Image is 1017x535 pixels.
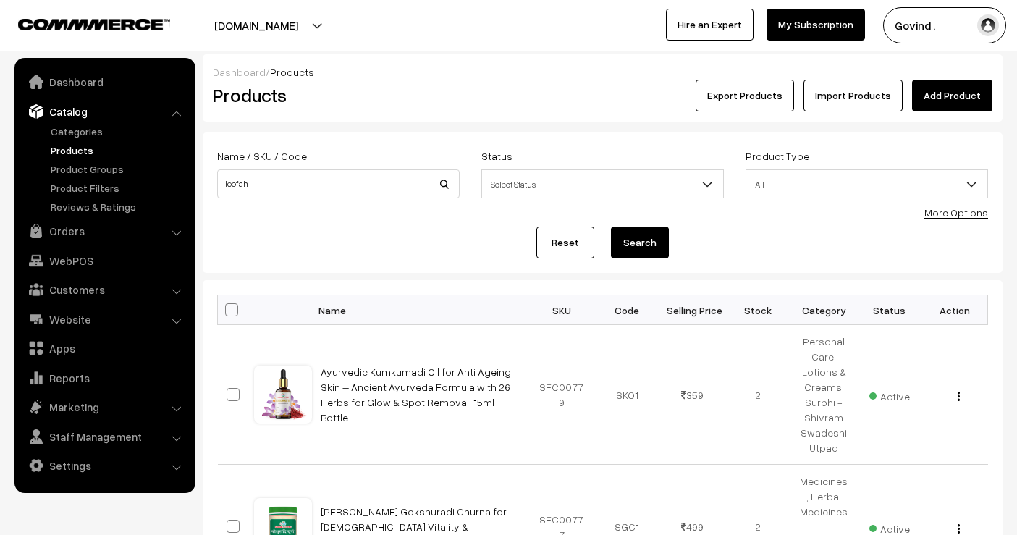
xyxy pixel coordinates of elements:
[746,148,809,164] label: Product Type
[18,14,145,32] a: COMMMERCE
[482,172,723,197] span: Select Status
[47,199,190,214] a: Reviews & Ratings
[660,325,726,465] td: 359
[164,7,349,43] button: [DOMAIN_NAME]
[856,295,922,325] th: Status
[312,295,529,325] th: Name
[47,180,190,195] a: Product Filters
[791,325,857,465] td: Personal Care, Lotions & Creams, Surbhi - Shivram Swadeshi Utpad
[529,325,595,465] td: SFC00779
[18,19,170,30] img: COMMMERCE
[270,66,314,78] span: Products
[725,325,791,465] td: 2
[481,148,512,164] label: Status
[922,295,988,325] th: Action
[18,452,190,479] a: Settings
[767,9,865,41] a: My Subscription
[746,169,988,198] span: All
[18,394,190,420] a: Marketing
[213,66,266,78] a: Dashboard
[213,84,458,106] h2: Products
[611,227,669,258] button: Search
[746,172,987,197] span: All
[977,14,999,36] img: user
[958,392,960,401] img: Menu
[217,148,307,164] label: Name / SKU / Code
[803,80,903,111] a: Import Products
[18,277,190,303] a: Customers
[529,295,595,325] th: SKU
[18,306,190,332] a: Website
[18,365,190,391] a: Reports
[883,7,1006,43] button: Govind .
[869,385,910,404] span: Active
[594,325,660,465] td: SKO1
[660,295,726,325] th: Selling Price
[217,169,460,198] input: Name / SKU / Code
[18,335,190,361] a: Apps
[481,169,724,198] span: Select Status
[958,524,960,534] img: Menu
[594,295,660,325] th: Code
[18,248,190,274] a: WebPOS
[47,143,190,158] a: Products
[791,295,857,325] th: Category
[18,218,190,244] a: Orders
[47,124,190,139] a: Categories
[536,227,594,258] a: Reset
[213,64,992,80] div: /
[912,80,992,111] a: Add Product
[47,161,190,177] a: Product Groups
[924,206,988,219] a: More Options
[725,295,791,325] th: Stock
[18,98,190,125] a: Catalog
[18,69,190,95] a: Dashboard
[666,9,754,41] a: Hire an Expert
[18,424,190,450] a: Staff Management
[321,366,511,424] a: Ayurvedic Kumkumadi Oil for Anti Ageing Skin – Ancient Ayurveda Formula with 26 Herbs for Glow & ...
[696,80,794,111] button: Export Products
